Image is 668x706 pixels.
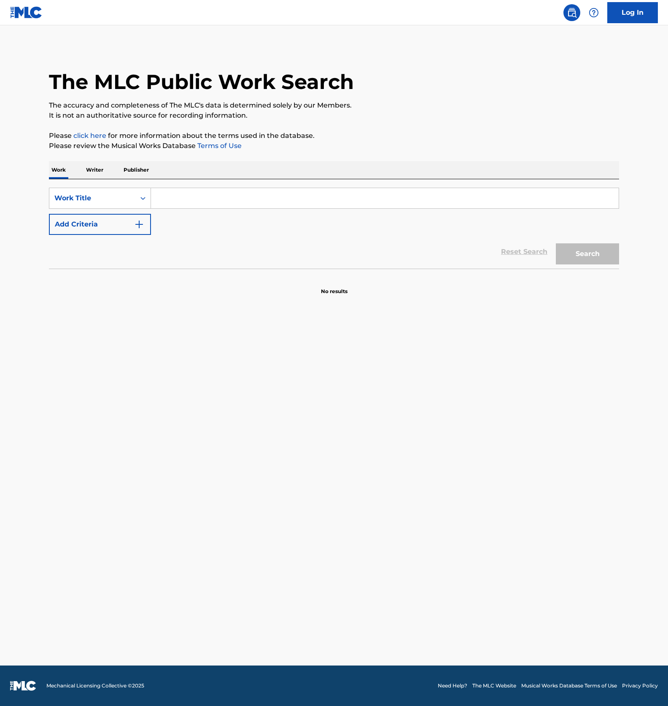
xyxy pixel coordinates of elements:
[196,142,242,150] a: Terms of Use
[585,4,602,21] div: Help
[607,2,658,23] a: Log In
[589,8,599,18] img: help
[626,666,668,706] iframe: Chat Widget
[49,69,354,94] h1: The MLC Public Work Search
[121,161,151,179] p: Publisher
[83,161,106,179] p: Writer
[49,188,619,269] form: Search Form
[10,681,36,691] img: logo
[49,110,619,121] p: It is not an authoritative source for recording information.
[472,682,516,690] a: The MLC Website
[49,131,619,141] p: Please for more information about the terms used in the database.
[10,6,43,19] img: MLC Logo
[321,278,347,295] p: No results
[521,682,617,690] a: Musical Works Database Terms of Use
[73,132,106,140] a: click here
[49,161,68,179] p: Work
[49,100,619,110] p: The accuracy and completeness of The MLC's data is determined solely by our Members.
[46,682,144,690] span: Mechanical Licensing Collective © 2025
[567,8,577,18] img: search
[54,193,130,203] div: Work Title
[563,4,580,21] a: Public Search
[438,682,467,690] a: Need Help?
[622,682,658,690] a: Privacy Policy
[49,141,619,151] p: Please review the Musical Works Database
[49,214,151,235] button: Add Criteria
[134,219,144,229] img: 9d2ae6d4665cec9f34b9.svg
